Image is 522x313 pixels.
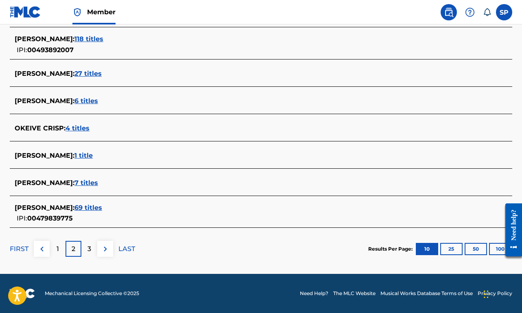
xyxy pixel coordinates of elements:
span: IPI: [17,46,27,54]
p: LAST [118,244,135,254]
p: 2 [72,244,75,254]
span: 00479839775 [27,214,73,222]
span: 00493892007 [27,46,74,54]
a: Public Search [441,4,457,20]
span: [PERSON_NAME] : [15,97,74,105]
span: 7 titles [74,179,98,187]
button: 100 [489,243,511,255]
button: 50 [465,243,487,255]
iframe: Resource Center [499,196,522,264]
a: Privacy Policy [478,290,512,297]
span: 1 title [74,152,93,159]
button: 25 [440,243,463,255]
p: Results Per Page: [368,245,415,253]
p: FIRST [10,244,28,254]
div: Drag [484,282,489,306]
span: [PERSON_NAME] : [15,152,74,159]
span: IPI: [17,214,27,222]
div: Notifications [483,8,491,16]
img: logo [10,289,35,298]
img: MLC Logo [10,6,41,18]
p: 3 [87,244,91,254]
img: right [100,244,110,254]
span: Mechanical Licensing Collective © 2025 [45,290,139,297]
iframe: Chat Widget [481,274,522,313]
img: Top Rightsholder [72,7,82,17]
button: 10 [416,243,438,255]
div: User Menu [496,4,512,20]
img: search [444,7,454,17]
a: Need Help? [300,290,328,297]
span: [PERSON_NAME] : [15,204,74,212]
img: left [37,244,47,254]
span: 4 titles [66,124,90,132]
span: OKEIVE CRISP : [15,124,66,132]
span: [PERSON_NAME] : [15,179,74,187]
a: The MLC Website [333,290,376,297]
span: 69 titles [74,204,102,212]
span: 27 titles [74,70,102,77]
span: 118 titles [74,35,103,43]
span: [PERSON_NAME] : [15,35,74,43]
div: Help [462,4,478,20]
img: help [465,7,475,17]
span: [PERSON_NAME] : [15,70,74,77]
span: 6 titles [74,97,98,105]
p: 1 [57,244,59,254]
a: Musical Works Database Terms of Use [380,290,473,297]
span: Member [87,7,116,17]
